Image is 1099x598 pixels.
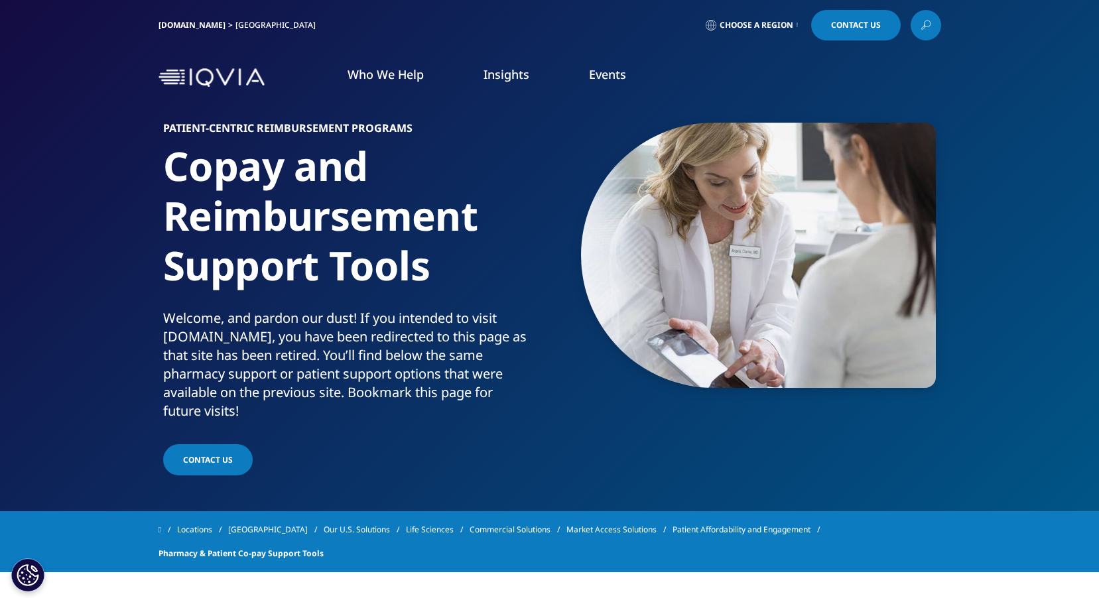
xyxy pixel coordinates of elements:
h6: Patient-centric Reimbursement Programs [163,123,545,141]
a: Market Access Solutions [566,518,673,542]
img: IQVIA Healthcare Information Technology and Pharma Clinical Research Company [159,68,265,88]
a: Our U.S. Solutions [324,518,406,542]
a: Locations [177,518,228,542]
a: [DOMAIN_NAME] [159,19,226,30]
button: Cookies Settings [11,558,44,591]
a: Contact Us [811,10,901,40]
nav: Primary [270,46,941,109]
span: Contact Us [183,454,233,465]
span: Contact Us [831,21,881,29]
a: Events [589,66,626,82]
a: [GEOGRAPHIC_DATA] [228,518,324,542]
a: Commercial Solutions [470,518,566,542]
a: Contact Us [163,444,253,475]
a: Insights [484,66,529,82]
div: [GEOGRAPHIC_DATA] [235,20,321,30]
span: Choose a Region [720,20,793,30]
h1: Copay and Reimbursement Support Tools [163,141,545,309]
img: 077_doctor-showing-info-to-patient-on-tablet.jpg [581,123,936,388]
a: Life Sciences [406,518,470,542]
div: Welcome, and pardon our dust! If you intended to visit [DOMAIN_NAME], you have been redirected to... [163,309,545,420]
span: Pharmacy & Patient Co-pay Support Tools [159,542,324,566]
a: Who We Help [348,66,424,82]
a: Patient Affordability and Engagement [673,518,826,542]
